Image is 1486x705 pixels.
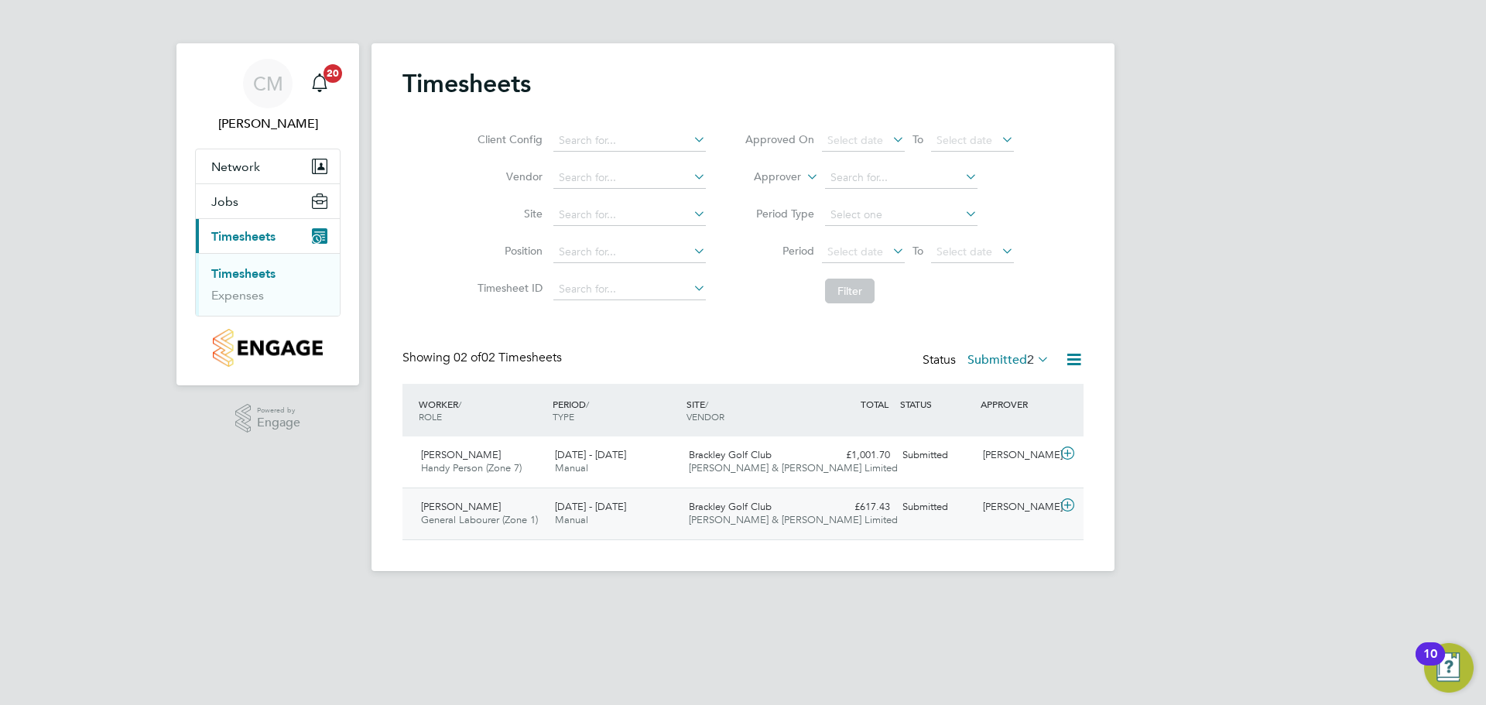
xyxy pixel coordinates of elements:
span: Network [211,159,260,174]
a: 20 [304,59,335,108]
span: / [705,398,708,410]
a: CM[PERSON_NAME] [195,59,341,133]
img: countryside-properties-logo-retina.png [213,329,322,367]
div: 10 [1423,654,1437,674]
span: TYPE [553,410,574,423]
div: Submitted [896,443,977,468]
div: PERIOD [549,390,683,430]
input: Search for... [553,167,706,189]
span: / [458,398,461,410]
label: Timesheet ID [473,281,543,295]
a: Go to home page [195,329,341,367]
span: Brackley Golf Club [689,500,772,513]
span: Manual [555,461,588,474]
span: Cameron Marsden [195,115,341,133]
a: Powered byEngage [235,404,301,433]
a: Expenses [211,288,264,303]
div: £617.43 [816,495,896,520]
span: [DATE] - [DATE] [555,500,626,513]
label: Period [745,244,814,258]
span: To [908,241,928,261]
span: ROLE [419,410,442,423]
h2: Timesheets [402,68,531,99]
div: SITE [683,390,817,430]
input: Search for... [553,130,706,152]
span: 2 [1027,352,1034,368]
span: Select date [936,245,992,258]
div: [PERSON_NAME] [977,443,1057,468]
span: To [908,129,928,149]
input: Select one [825,204,978,226]
input: Search for... [553,241,706,263]
span: Brackley Golf Club [689,448,772,461]
button: Network [196,149,340,183]
span: [PERSON_NAME] & [PERSON_NAME] Limited [689,461,898,474]
button: Filter [825,279,875,303]
label: Period Type [745,207,814,221]
div: Timesheets [196,253,340,316]
span: Jobs [211,194,238,209]
div: Showing [402,350,565,366]
span: Select date [936,133,992,147]
span: Manual [555,513,588,526]
nav: Main navigation [176,43,359,385]
label: Position [473,244,543,258]
span: Select date [827,245,883,258]
span: Powered by [257,404,300,417]
span: Engage [257,416,300,430]
button: Jobs [196,184,340,218]
span: Select date [827,133,883,147]
label: Vendor [473,169,543,183]
input: Search for... [825,167,978,189]
label: Client Config [473,132,543,146]
span: Handy Person (Zone 7) [421,461,522,474]
span: [DATE] - [DATE] [555,448,626,461]
span: VENDOR [687,410,724,423]
span: / [586,398,589,410]
span: 20 [324,64,342,83]
div: £1,001.70 [816,443,896,468]
button: Timesheets [196,219,340,253]
span: General Labourer (Zone 1) [421,513,538,526]
span: Timesheets [211,229,276,244]
span: [PERSON_NAME] [421,500,501,513]
label: Site [473,207,543,221]
span: 02 of [454,350,481,365]
div: Status [923,350,1053,371]
input: Search for... [553,279,706,300]
label: Approver [731,169,801,185]
span: TOTAL [861,398,889,410]
div: WORKER [415,390,549,430]
span: 02 Timesheets [454,350,562,365]
span: [PERSON_NAME] [421,448,501,461]
a: Timesheets [211,266,276,281]
div: STATUS [896,390,977,418]
label: Approved On [745,132,814,146]
div: [PERSON_NAME] [977,495,1057,520]
div: Submitted [896,495,977,520]
label: Submitted [967,352,1049,368]
input: Search for... [553,204,706,226]
div: APPROVER [977,390,1057,418]
span: CM [253,74,283,94]
span: [PERSON_NAME] & [PERSON_NAME] Limited [689,513,898,526]
button: Open Resource Center, 10 new notifications [1424,643,1474,693]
